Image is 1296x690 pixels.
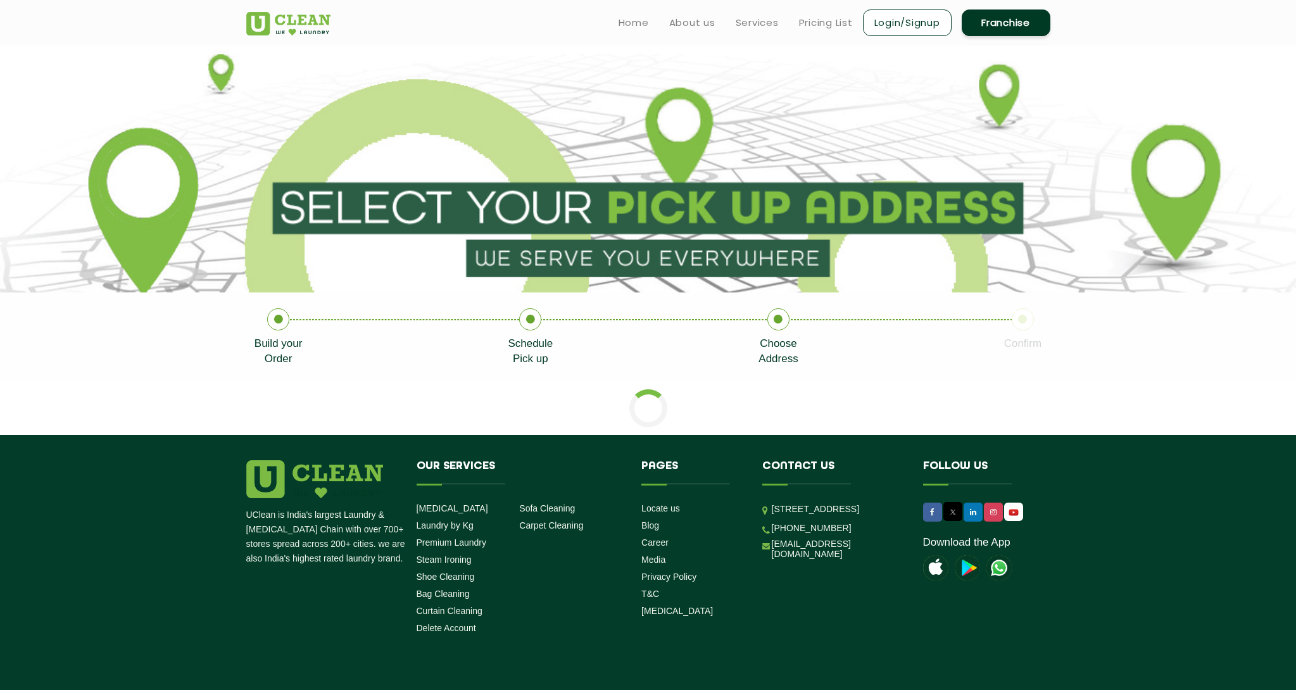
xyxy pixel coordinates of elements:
p: Build your Order [255,336,303,367]
a: Premium Laundry [417,537,487,548]
img: UClean Laundry and Dry Cleaning [1005,506,1022,519]
a: Services [736,15,779,30]
img: logo.png [246,460,383,498]
img: apple-icon.png [923,555,948,580]
a: [MEDICAL_DATA] [641,606,713,616]
h4: Follow us [923,460,1035,484]
a: [EMAIL_ADDRESS][DOMAIN_NAME] [772,539,904,559]
a: Locate us [641,503,680,513]
img: playstoreicon.png [955,555,980,580]
img: UClean Laundry and Dry Cleaning [986,555,1012,580]
p: [STREET_ADDRESS] [772,502,904,517]
p: UClean is India's largest Laundry & [MEDICAL_DATA] Chain with over 700+ stores spread across 200+... [246,508,407,566]
a: Shoe Cleaning [417,572,475,582]
h4: Contact us [762,460,904,484]
a: [PHONE_NUMBER] [772,523,852,533]
p: Schedule Pick up [508,336,553,367]
a: Curtain Cleaning [417,606,482,616]
a: Laundry by Kg [417,520,474,530]
h4: Pages [641,460,743,484]
h4: Our Services [417,460,623,484]
a: Home [619,15,649,30]
a: T&C [641,589,659,599]
a: Blog [641,520,659,530]
img: UClean Laundry and Dry Cleaning [246,12,330,35]
a: Privacy Policy [641,572,696,582]
p: Choose Address [758,336,798,367]
a: Media [641,555,665,565]
a: Download the App [923,536,1010,549]
a: Bag Cleaning [417,589,470,599]
a: [MEDICAL_DATA] [417,503,488,513]
a: Sofa Cleaning [519,503,575,513]
a: About us [669,15,715,30]
a: Franchise [962,9,1050,36]
a: Delete Account [417,623,476,633]
a: Carpet Cleaning [519,520,583,530]
a: Career [641,537,669,548]
a: Login/Signup [863,9,952,36]
a: Steam Ironing [417,555,472,565]
p: Confirm [1004,336,1042,351]
a: Pricing List [799,15,853,30]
